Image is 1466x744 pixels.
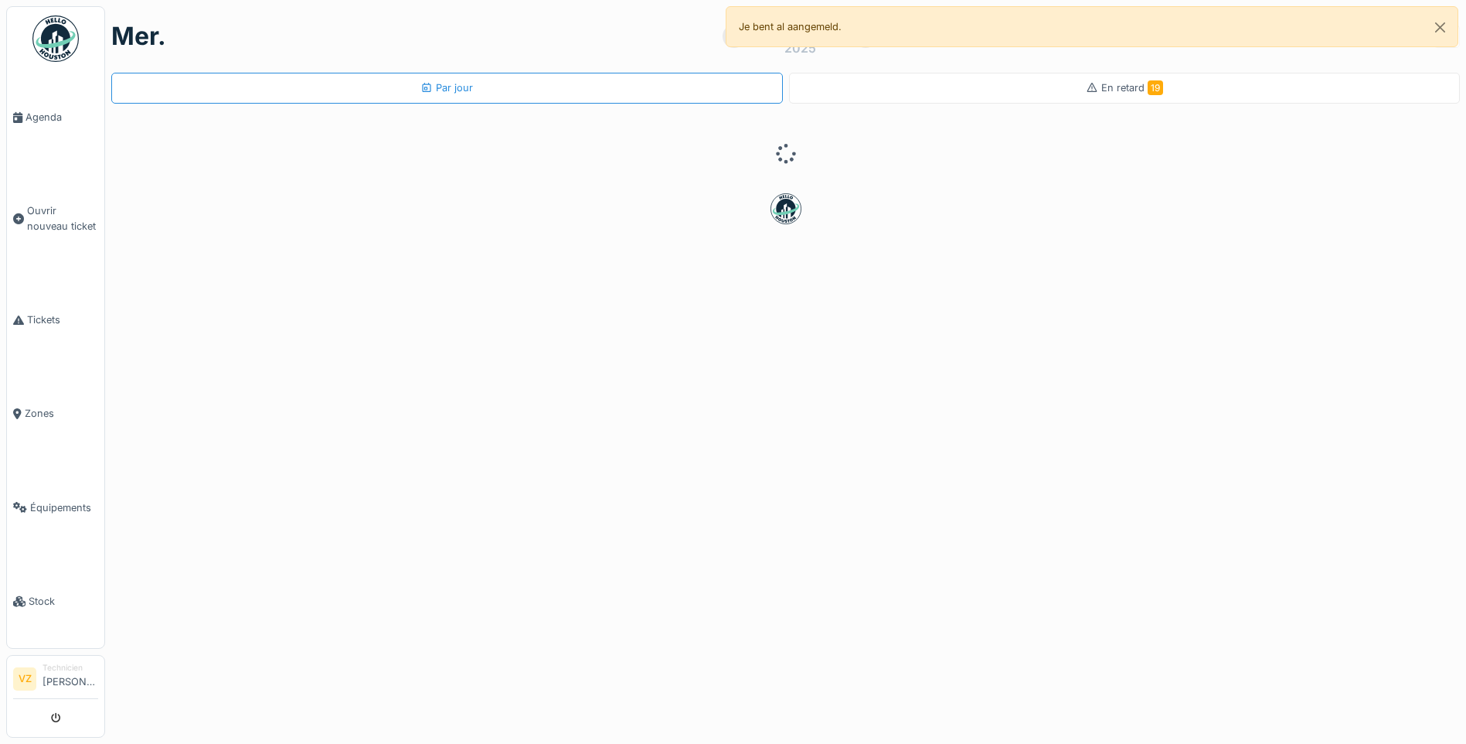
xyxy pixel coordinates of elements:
div: Je bent al aangemeld. [726,6,1459,47]
li: VZ [13,667,36,691]
span: 19 [1148,80,1163,95]
div: Par jour [420,80,473,95]
span: En retard [1101,82,1163,94]
a: VZ Technicien[PERSON_NAME] [13,662,98,699]
a: Zones [7,367,104,460]
h1: mer. [111,22,166,51]
span: Ouvrir nouveau ticket [27,203,98,233]
img: Badge_color-CXgf-gQk.svg [32,15,79,62]
a: Stock [7,555,104,648]
img: badge-BVDL4wpA.svg [770,193,801,224]
a: Ouvrir nouveau ticket [7,164,104,273]
span: Stock [29,594,98,609]
span: Tickets [27,312,98,327]
a: Équipements [7,461,104,555]
span: Zones [25,406,98,421]
span: Équipements [30,500,98,515]
li: [PERSON_NAME] [43,662,98,695]
button: Close [1423,7,1457,48]
div: 2025 [784,39,816,57]
div: Technicien [43,662,98,674]
a: Tickets [7,273,104,367]
span: Agenda [26,110,98,125]
a: Agenda [7,70,104,164]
